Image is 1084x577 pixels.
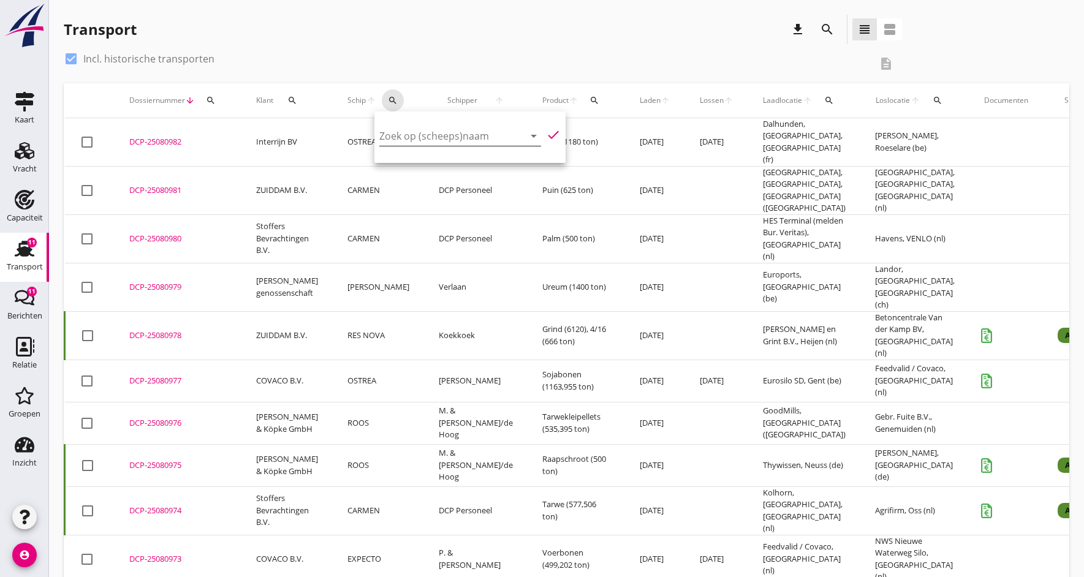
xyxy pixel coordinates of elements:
span: Schip [347,95,366,106]
div: Berichten [7,312,42,320]
td: DCP Personeel [424,166,528,214]
td: Feedvalid / Covaco, [GEOGRAPHIC_DATA] (nl) [860,360,969,402]
i: arrow_upward [803,96,813,105]
td: [GEOGRAPHIC_DATA], [GEOGRAPHIC_DATA], [GEOGRAPHIC_DATA] (nl) [860,166,969,214]
div: DCP-25080974 [129,505,227,517]
span: Dossiernummer [129,95,185,106]
td: HES Terminal (melden Bur. Veritas), [GEOGRAPHIC_DATA] (nl) [748,214,860,263]
td: Betoncentrale Van der Kamp BV, [GEOGRAPHIC_DATA] (nl) [860,311,969,360]
td: Euroports, [GEOGRAPHIC_DATA] (be) [748,263,860,311]
td: RES NOVA [333,311,424,360]
div: DCP-25080977 [129,375,227,387]
td: Gebr. Fuite B.V., Genemuiden (nl) [860,402,969,444]
td: [DATE] [625,118,685,167]
i: download [790,22,805,37]
td: Thywissen, Neuss (de) [748,444,860,486]
td: M. & [PERSON_NAME]/de Hoog [424,402,528,444]
td: [DATE] [625,214,685,263]
i: arrow_downward [185,96,195,105]
i: view_headline [857,22,872,37]
td: [DATE] [625,166,685,214]
td: CARMEN [333,166,424,214]
div: Transport [64,20,137,39]
i: arrow_upward [724,96,733,105]
div: Groepen [9,410,40,418]
i: search [933,96,942,105]
td: DCP Personeel [424,214,528,263]
td: Raapschroot (500 ton) [528,444,625,486]
td: [DATE] [685,360,748,402]
div: DCP-25080976 [129,417,227,429]
td: Koekkoek [424,311,528,360]
div: Relatie [12,361,37,369]
i: arrow_upward [661,96,670,105]
input: Zoek op (scheeps)naam [379,126,507,146]
span: Schipper [439,95,486,106]
i: search [824,96,834,105]
td: Tarwe (577,506 ton) [528,486,625,535]
td: Grind (6120), 4/16 (666 ton) [528,311,625,360]
td: Eurosilo SD, Gent (be) [748,360,860,402]
td: Sojabonen (1163,955 ton) [528,360,625,402]
i: view_agenda [882,22,897,37]
div: DCP-25080981 [129,184,227,197]
td: [DATE] [625,360,685,402]
td: [PERSON_NAME], [GEOGRAPHIC_DATA] (de) [860,444,969,486]
td: M. & [PERSON_NAME]/de Hoog [424,444,528,486]
span: Lossen [700,95,724,106]
td: [PERSON_NAME] [333,263,424,311]
div: 11 [27,238,37,247]
td: OSTREA [333,118,424,167]
td: Mais (1180 ton) [528,118,625,167]
td: ROOS [333,444,424,486]
div: 11 [27,287,37,296]
i: arrow_upward [569,96,578,105]
td: [DATE] [625,402,685,444]
td: Tarwekleipellets (535,395 ton) [528,402,625,444]
div: Capaciteit [7,214,43,222]
td: DCP Personeel [424,486,528,535]
div: Transport [7,263,43,271]
div: Klant [256,86,318,115]
td: Stoffers Bevrachtingen B.V. [241,214,333,263]
td: CARMEN [333,214,424,263]
td: Interrijn BV [241,118,333,167]
div: Kaart [15,116,34,124]
i: search [388,96,398,105]
td: Stoffers Bevrachtingen B.V. [241,486,333,535]
i: search [589,96,599,105]
td: ZUIDDAM B.V. [241,311,333,360]
td: [PERSON_NAME] en Grint B.V., Heijen (nl) [748,311,860,360]
i: search [206,96,216,105]
i: search [287,96,297,105]
div: DCP-25080979 [129,281,227,293]
td: GoodMills, [GEOGRAPHIC_DATA] ([GEOGRAPHIC_DATA]) [748,402,860,444]
i: arrow_upward [366,96,377,105]
i: arrow_drop_down [526,129,541,143]
i: search [820,22,835,37]
td: Kolhorn, [GEOGRAPHIC_DATA], [GEOGRAPHIC_DATA] (nl) [748,486,860,535]
td: [DATE] [685,118,748,167]
td: Palm (500 ton) [528,214,625,263]
div: DCP-25080980 [129,233,227,245]
span: Laadlocatie [763,95,803,106]
div: Documenten [984,95,1028,106]
i: check [546,127,561,142]
td: CARMEN [333,486,424,535]
td: Dalhunden, [GEOGRAPHIC_DATA], [GEOGRAPHIC_DATA] (fr) [748,118,860,167]
td: ZUIDDAM B.V. [241,166,333,214]
td: Verlaan [424,263,528,311]
td: Puin (625 ton) [528,166,625,214]
td: [DATE] [625,263,685,311]
td: [DATE] [625,444,685,486]
span: Laden [640,95,661,106]
label: Incl. historische transporten [83,53,214,65]
td: ROOS [333,402,424,444]
i: account_circle [12,543,37,567]
td: [PERSON_NAME] [424,360,528,402]
i: arrow_upward [911,96,922,105]
td: [DATE] [625,311,685,360]
td: [PERSON_NAME] & Köpke GmbH [241,402,333,444]
div: Vracht [13,165,37,173]
i: arrow_upward [486,96,513,105]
